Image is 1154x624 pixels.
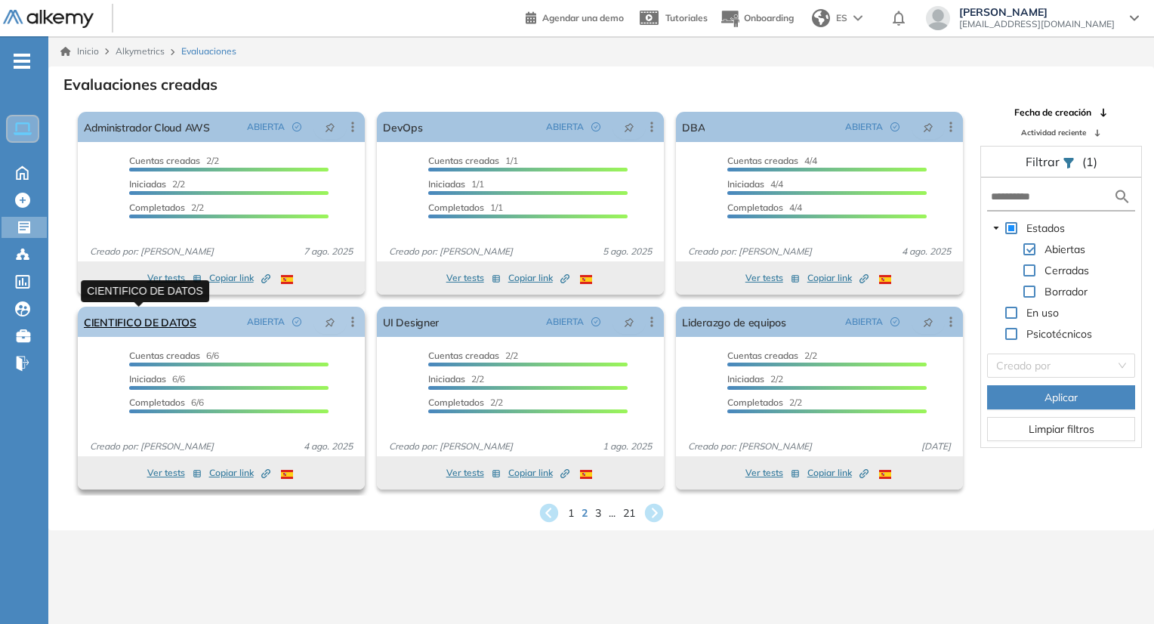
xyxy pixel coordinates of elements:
span: Tutoriales [665,12,708,23]
span: Creado por: [PERSON_NAME] [383,245,519,258]
span: Copiar link [807,271,869,285]
span: 7 ago. 2025 [298,245,359,258]
img: ESP [879,275,891,284]
span: Abiertas [1044,242,1085,256]
span: Copiar link [508,466,569,480]
span: Creado por: [PERSON_NAME] [383,440,519,453]
span: (1) [1082,153,1097,171]
span: 2/2 [428,350,518,361]
span: Completados [428,202,484,213]
span: Iniciadas [727,373,764,385]
span: Cuentas creadas [727,155,798,166]
span: Psicotécnicos [1026,327,1092,341]
a: Agendar una demo [526,8,624,26]
button: Limpiar filtros [987,417,1135,441]
button: Copiar link [807,464,869,482]
span: check-circle [591,317,600,326]
span: Iniciadas [428,373,465,385]
span: Iniciadas [129,373,166,385]
span: Iniciadas [428,178,465,190]
button: Ver tests [147,269,202,287]
span: pushpin [325,121,335,133]
span: Actividad reciente [1021,127,1086,138]
span: 3 [595,505,601,521]
span: ABIERTA [546,315,584,329]
span: Cuentas creadas [129,155,200,166]
a: DBA [682,112,705,142]
img: world [812,9,830,27]
img: ESP [580,275,592,284]
span: Creado por: [PERSON_NAME] [84,245,220,258]
button: Copiar link [209,464,270,482]
span: 6/6 [129,350,219,361]
span: Creado por: [PERSON_NAME] [84,440,220,453]
span: pushpin [923,316,933,328]
span: Copiar link [508,271,569,285]
button: Ver tests [446,269,501,287]
button: Ver tests [745,269,800,287]
img: Logo [3,10,94,29]
span: Completados [129,202,185,213]
span: Copiar link [807,466,869,480]
button: Copiar link [508,269,569,287]
button: Copiar link [209,269,270,287]
button: pushpin [912,310,945,334]
button: Ver tests [745,464,800,482]
span: 4 ago. 2025 [298,440,359,453]
span: Alkymetrics [116,45,165,57]
button: pushpin [313,310,347,334]
img: ESP [580,470,592,479]
span: check-circle [591,122,600,131]
span: ABIERTA [546,120,584,134]
span: 5 ago. 2025 [597,245,658,258]
span: check-circle [292,122,301,131]
span: Cuentas creadas [727,350,798,361]
span: pushpin [624,121,634,133]
span: 4 ago. 2025 [896,245,957,258]
span: 2/2 [129,202,204,213]
span: Iniciadas [727,178,764,190]
span: 2/2 [129,155,219,166]
button: Copiar link [807,269,869,287]
img: search icon [1113,187,1131,206]
span: caret-down [992,224,1000,232]
span: 4/4 [727,202,802,213]
button: Ver tests [446,464,501,482]
span: Fecha de creación [1014,106,1091,119]
span: ... [609,505,616,521]
span: Borrador [1041,283,1091,301]
i: - [14,60,30,63]
span: Copiar link [209,271,270,285]
span: Estados [1023,219,1068,237]
span: [PERSON_NAME] [959,6,1115,18]
span: Cerradas [1041,261,1092,280]
span: Completados [727,202,783,213]
span: pushpin [923,121,933,133]
span: ES [836,11,847,25]
a: DevOps [383,112,422,142]
span: Copiar link [209,466,270,480]
span: Limpiar filtros [1029,421,1094,437]
span: En uso [1023,304,1062,322]
div: CIENTIFICO DE DATOS [81,280,209,302]
span: Cuentas creadas [428,350,499,361]
img: ESP [281,275,293,284]
button: pushpin [612,115,646,139]
span: ABIERTA [845,315,883,329]
span: Filtrar [1026,154,1063,169]
button: Onboarding [720,2,794,35]
span: 2/2 [727,373,783,385]
a: Administrador Cloud AWS [84,112,210,142]
span: Aplicar [1044,389,1078,406]
span: Cuentas creadas [129,350,200,361]
span: ABIERTA [845,120,883,134]
span: 2/2 [727,397,802,408]
span: ABIERTA [247,120,285,134]
span: Onboarding [744,12,794,23]
span: Evaluaciones [181,45,236,58]
span: 21 [623,505,635,521]
span: Creado por: [PERSON_NAME] [682,245,818,258]
button: pushpin [912,115,945,139]
span: Cerradas [1044,264,1089,277]
a: Liderazgo de equipos [682,307,786,337]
